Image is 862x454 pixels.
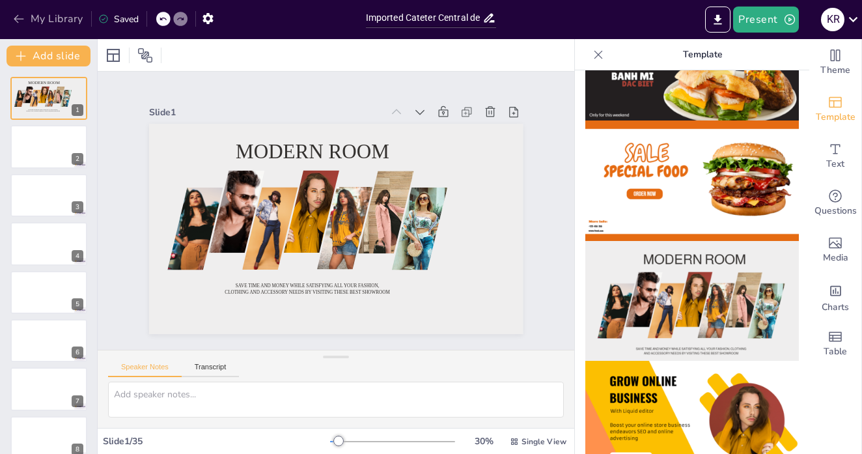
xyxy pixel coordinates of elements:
span: Position [137,48,153,63]
button: My Library [10,8,89,29]
img: thumb-2.png [585,121,799,241]
div: Add charts and graphs [809,274,861,320]
span: Table [824,345,847,359]
div: 5 [10,271,87,314]
span: Single View [521,436,566,447]
button: Speaker Notes [108,363,182,377]
div: Change the overall theme [809,39,861,86]
input: Insert title [366,8,483,27]
button: K R [821,7,844,33]
div: Saved [98,13,139,25]
div: 1 [72,104,83,116]
div: 2 [72,153,83,165]
div: Add ready made slides [809,86,861,133]
button: Add slide [7,46,90,66]
span: Template [816,110,855,124]
div: 3 [72,201,83,213]
span: Modern room [28,80,59,85]
div: 6 [10,319,87,362]
div: 4 [10,222,87,265]
div: 4 [72,250,83,262]
img: thumb-3.png [585,241,799,362]
div: 5 [72,298,83,310]
span: Save time and money while satisfying all your fashion, clothing and accessory needs by visiting t... [384,128,458,281]
div: Add a table [809,320,861,367]
span: Questions [814,204,857,218]
div: 3 [10,174,87,217]
span: Media [823,251,848,265]
div: Add images, graphics, shapes or video [809,227,861,274]
button: Export to PowerPoint [705,7,730,33]
div: Slide 1 [221,206,327,424]
button: Present [733,7,798,33]
div: Get real-time input from your audience [809,180,861,227]
span: Theme [820,63,850,78]
div: Add text boxes [809,133,861,180]
span: Text [826,157,844,171]
div: 7 [72,395,83,407]
div: Slide 1 / 35 [103,435,330,447]
div: 6 [72,347,83,358]
div: 30 % [468,435,499,447]
div: K R [821,8,844,31]
span: Charts [822,300,849,315]
button: Transcript [182,363,240,377]
p: Template [609,39,796,70]
span: Save time and money while satisfying all your fashion, clothing and accessory needs by visiting t... [26,109,60,112]
div: 2 [10,125,87,168]
div: Layout [103,45,124,66]
div: 1 [10,77,87,120]
span: Modern room [250,182,333,331]
div: 7 [10,367,87,410]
